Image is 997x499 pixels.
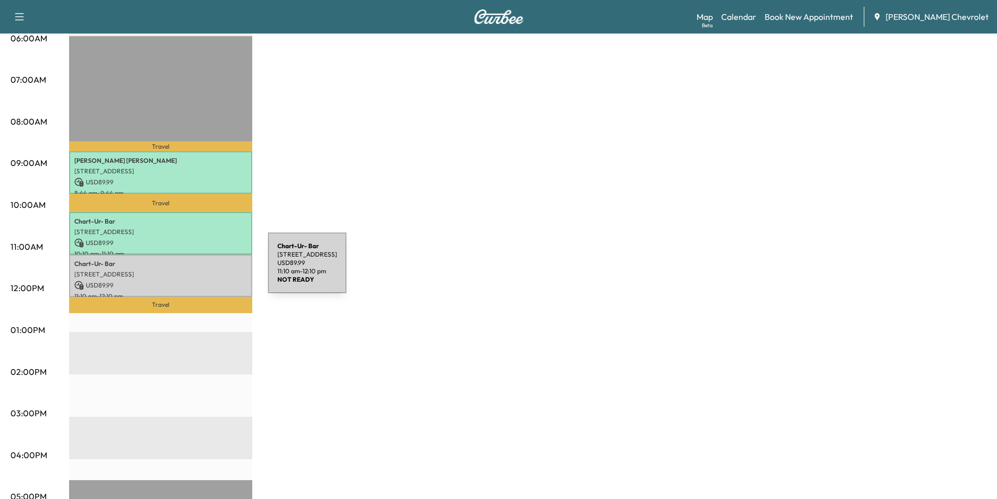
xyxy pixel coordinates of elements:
[69,297,252,313] p: Travel
[10,198,46,211] p: 10:00AM
[74,178,247,187] p: USD 89.99
[765,10,853,23] a: Book New Appointment
[74,250,247,258] p: 10:10 am - 11:10 am
[74,167,247,175] p: [STREET_ADDRESS]
[10,240,43,253] p: 11:00AM
[10,324,45,336] p: 01:00PM
[74,238,247,248] p: USD 89.99
[74,260,247,268] p: Chart-Ur- Bar
[474,9,524,24] img: Curbee Logo
[74,189,247,197] p: 8:44 am - 9:44 am
[74,157,247,165] p: [PERSON_NAME] [PERSON_NAME]
[10,407,47,419] p: 03:00PM
[74,217,247,226] p: Chart-Ur- Bar
[69,194,252,212] p: Travel
[10,365,47,378] p: 02:00PM
[69,141,252,151] p: Travel
[10,282,44,294] p: 12:00PM
[886,10,989,23] span: [PERSON_NAME] Chevrolet
[10,32,47,45] p: 06:00AM
[702,21,713,29] div: Beta
[74,292,247,301] p: 11:10 am - 12:10 pm
[697,10,713,23] a: MapBeta
[10,73,46,86] p: 07:00AM
[74,270,247,279] p: [STREET_ADDRESS]
[10,449,47,461] p: 04:00PM
[74,281,247,290] p: USD 89.99
[10,115,47,128] p: 08:00AM
[721,10,756,23] a: Calendar
[74,228,247,236] p: [STREET_ADDRESS]
[10,157,47,169] p: 09:00AM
